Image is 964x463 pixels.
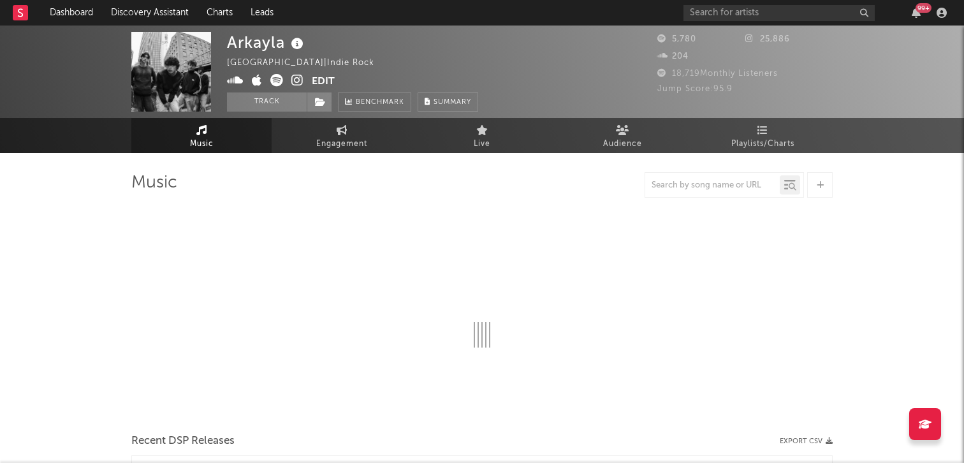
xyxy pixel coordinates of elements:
[356,95,404,110] span: Benchmark
[434,99,471,106] span: Summary
[692,118,833,153] a: Playlists/Charts
[131,434,235,449] span: Recent DSP Releases
[418,92,478,112] button: Summary
[338,92,411,112] a: Benchmark
[131,118,272,153] a: Music
[190,136,214,152] span: Music
[312,74,335,90] button: Edit
[645,180,780,191] input: Search by song name or URL
[916,3,931,13] div: 99 +
[412,118,552,153] a: Live
[603,136,642,152] span: Audience
[657,85,733,93] span: Jump Score: 95.9
[780,437,833,445] button: Export CSV
[683,5,875,21] input: Search for artists
[316,136,367,152] span: Engagement
[227,32,307,53] div: Arkayla
[272,118,412,153] a: Engagement
[657,70,778,78] span: 18,719 Monthly Listeners
[474,136,490,152] span: Live
[657,52,689,61] span: 204
[731,136,794,152] span: Playlists/Charts
[912,8,921,18] button: 99+
[227,92,307,112] button: Track
[552,118,692,153] a: Audience
[227,55,389,71] div: [GEOGRAPHIC_DATA] | Indie Rock
[657,35,696,43] span: 5,780
[745,35,790,43] span: 25,886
